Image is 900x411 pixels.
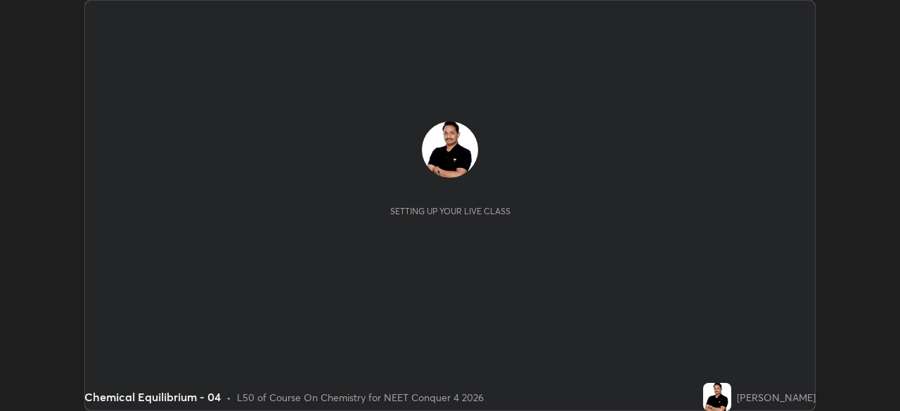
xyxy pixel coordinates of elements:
[84,389,221,405] div: Chemical Equilibrium - 04
[703,383,731,411] img: f038782568bc4da7bb0aca6a5d33880f.jpg
[390,206,510,216] div: Setting up your live class
[237,390,484,405] div: L50 of Course On Chemistry for NEET Conquer 4 2026
[737,390,816,405] div: [PERSON_NAME]
[422,122,478,178] img: f038782568bc4da7bb0aca6a5d33880f.jpg
[226,390,231,405] div: •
